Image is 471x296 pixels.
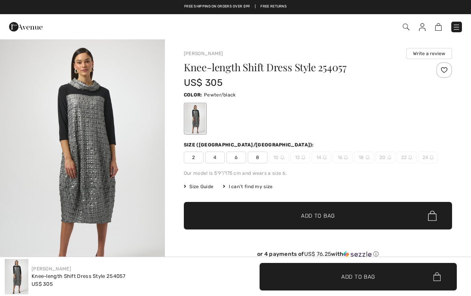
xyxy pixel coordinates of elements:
[312,152,331,163] span: 14
[341,272,375,281] span: Add to Bag
[387,155,391,159] img: ring-m.svg
[5,259,28,294] img: Knee-Length Shift Dress Style 254057
[9,22,43,30] a: 1ère Avenue
[260,4,287,9] a: Free Returns
[418,152,438,163] span: 24
[184,170,452,177] div: Our model is 5'9"/175 cm and wears a size 6.
[301,212,335,220] span: Add to Bag
[376,152,395,163] span: 20
[435,23,442,31] img: Shopping Bag
[419,23,426,31] img: My Info
[184,251,452,258] div: or 4 payments of with
[184,4,250,9] a: Free shipping on orders over $99
[223,183,273,190] div: I can't find my size
[205,152,225,163] span: 4
[184,51,223,56] a: [PERSON_NAME]
[184,251,452,261] div: or 4 payments ofUS$ 76.25withSezzle Click to learn more about Sezzle
[184,77,222,88] span: US$ 305
[304,251,331,257] span: US$ 76.25
[280,155,284,159] img: ring-m.svg
[260,263,457,290] button: Add to Bag
[397,152,417,163] span: 22
[184,183,213,190] span: Size Guide
[323,155,327,159] img: ring-m.svg
[185,104,206,133] div: Pewter/black
[433,272,441,281] img: Bag.svg
[430,155,434,159] img: ring-m.svg
[32,281,53,287] span: US$ 305
[226,152,246,163] span: 6
[428,211,437,221] img: Bag.svg
[269,152,289,163] span: 10
[452,23,460,31] img: Menu
[403,24,409,30] img: Search
[406,48,452,59] button: Write a review
[290,152,310,163] span: 12
[366,155,370,159] img: ring-m.svg
[184,152,204,163] span: 2
[184,202,452,229] button: Add to Bag
[32,272,126,280] div: Knee-length Shift Dress Style 254057
[333,152,353,163] span: 16
[184,141,316,148] div: Size ([GEOGRAPHIC_DATA]/[GEOGRAPHIC_DATA]):
[354,152,374,163] span: 18
[9,19,43,35] img: 1ère Avenue
[204,92,236,98] span: Pewter/black
[344,155,348,159] img: ring-m.svg
[301,155,305,159] img: ring-m.svg
[184,92,202,98] span: Color:
[248,152,267,163] span: 8
[32,266,71,272] a: [PERSON_NAME]
[343,251,372,258] img: Sezzle
[184,62,407,72] h1: Knee-length Shift Dress Style 254057
[408,155,412,159] img: ring-m.svg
